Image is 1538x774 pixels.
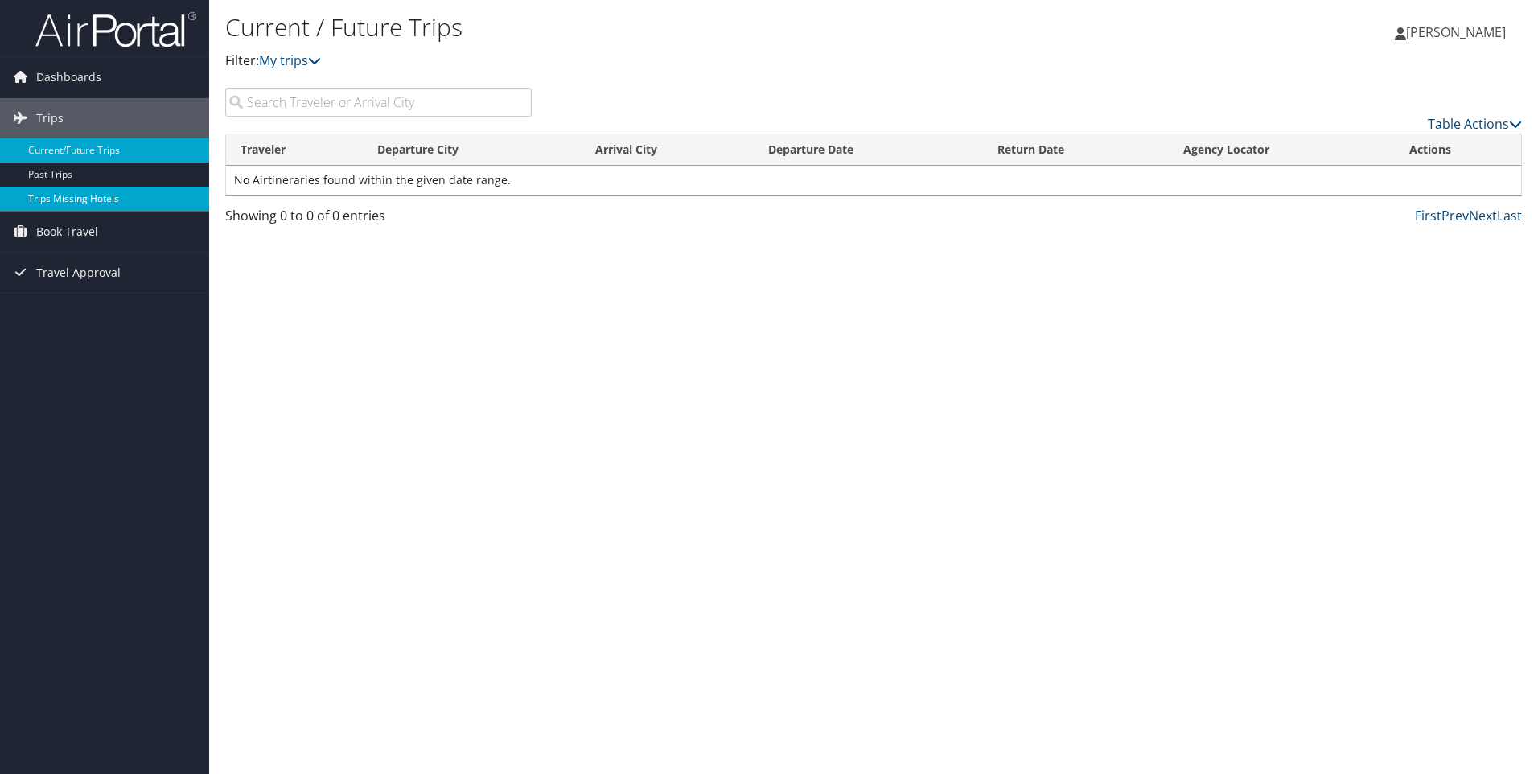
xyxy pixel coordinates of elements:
[1428,115,1522,133] a: Table Actions
[36,253,121,293] span: Travel Approval
[36,57,101,97] span: Dashboards
[1441,207,1469,224] a: Prev
[225,51,1090,72] p: Filter:
[225,206,532,233] div: Showing 0 to 0 of 0 entries
[1469,207,1497,224] a: Next
[1415,207,1441,224] a: First
[363,134,581,166] th: Departure City: activate to sort column ascending
[226,166,1521,195] td: No Airtineraries found within the given date range.
[36,98,64,138] span: Trips
[1169,134,1395,166] th: Agency Locator: activate to sort column ascending
[754,134,982,166] th: Departure Date: activate to sort column descending
[259,51,321,69] a: My trips
[983,134,1169,166] th: Return Date: activate to sort column ascending
[1406,23,1506,41] span: [PERSON_NAME]
[1395,134,1521,166] th: Actions
[225,10,1090,44] h1: Current / Future Trips
[226,134,363,166] th: Traveler: activate to sort column ascending
[36,212,98,252] span: Book Travel
[225,88,532,117] input: Search Traveler or Arrival City
[35,10,196,48] img: airportal-logo.png
[1497,207,1522,224] a: Last
[1395,8,1522,56] a: [PERSON_NAME]
[581,134,754,166] th: Arrival City: activate to sort column ascending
